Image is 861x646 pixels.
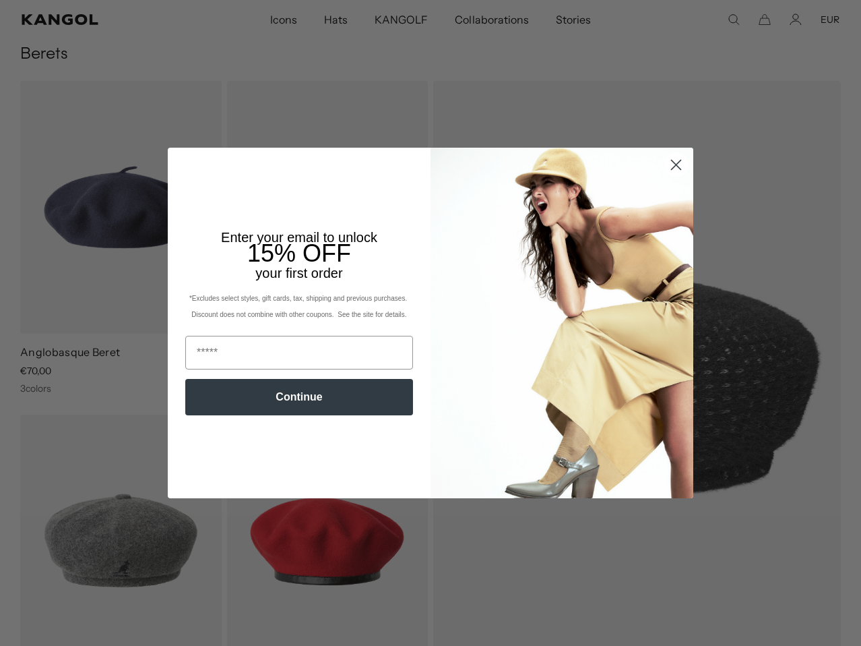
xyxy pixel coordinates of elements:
span: your first order [255,266,342,281]
span: Enter your email to unlock [221,230,377,245]
span: 15% OFF [247,239,351,267]
img: 93be19ad-e773-4382-80b9-c9d740c9197f.jpeg [430,148,693,498]
span: *Excludes select styles, gift cards, tax, shipping and previous purchases. Discount does not comb... [189,295,409,318]
button: Close dialog [664,153,688,177]
input: Email [185,336,413,370]
button: Continue [185,379,413,415]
